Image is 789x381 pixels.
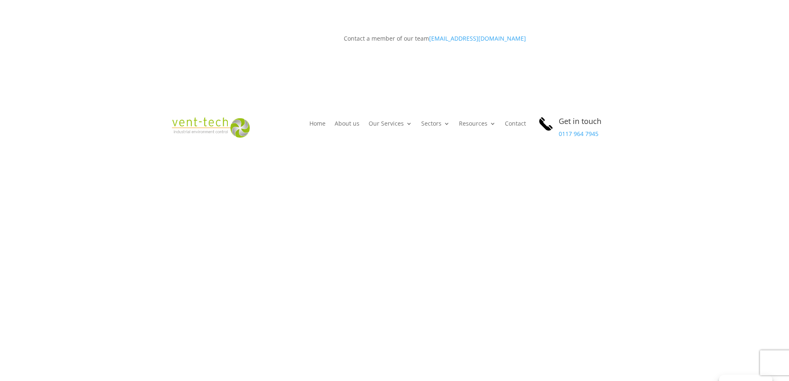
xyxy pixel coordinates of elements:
[188,217,266,231] h2: P600: Online
[559,130,598,138] a: 0117 964 7945
[421,121,450,130] a: Sectors
[505,121,526,130] a: Contact
[369,121,412,130] a: Our Services
[171,34,184,47] a: Follow on LinkedIn
[188,231,266,256] p: ex VAT + BOHS Exam Fee
[459,121,496,130] a: Resources
[192,231,205,239] span: £295
[559,116,601,126] span: Get in touch
[171,117,250,138] img: 2023-09-27T08_35_16.549ZVENT-TECH---Clear-background
[344,34,526,42] span: Contact a member of our team
[188,256,266,276] p: All upcoming courses are available to attend online
[309,121,326,130] a: Home
[198,284,255,305] a: Book now
[188,34,201,47] a: Follow on X
[429,34,526,42] a: [EMAIL_ADDRESS][DOMAIN_NAME]
[335,121,360,130] a: About us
